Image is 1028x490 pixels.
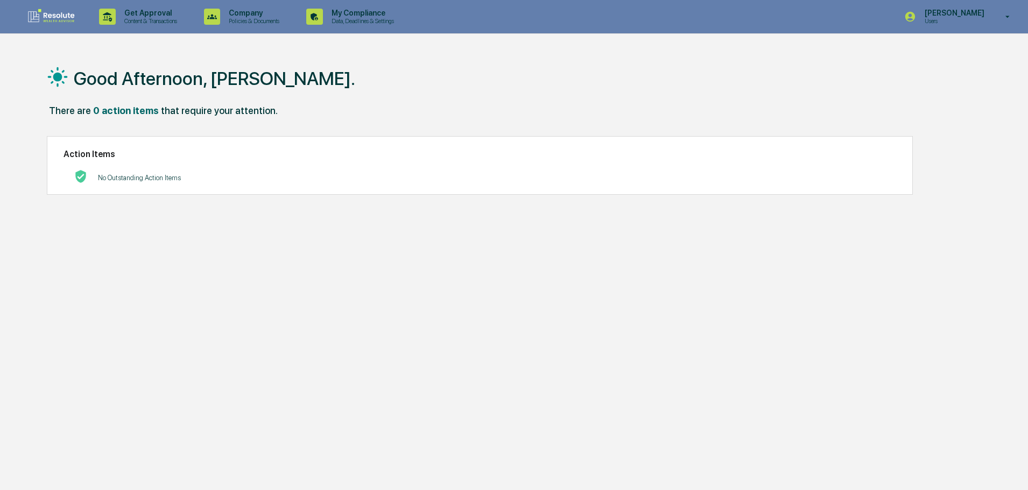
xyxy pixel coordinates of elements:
p: My Compliance [323,9,399,17]
p: Data, Deadlines & Settings [323,17,399,25]
p: Policies & Documents [220,17,285,25]
p: No Outstanding Action Items [98,174,181,182]
h1: Good Afternoon, [PERSON_NAME]. [74,68,355,89]
p: Users [916,17,990,25]
div: that require your attention. [161,105,278,116]
img: logo [26,8,78,25]
div: 0 action items [93,105,159,116]
img: No Actions logo [74,170,87,183]
p: Content & Transactions [116,17,182,25]
div: There are [49,105,91,116]
p: [PERSON_NAME] [916,9,990,17]
p: Get Approval [116,9,182,17]
p: Company [220,9,285,17]
h2: Action Items [64,149,896,159]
